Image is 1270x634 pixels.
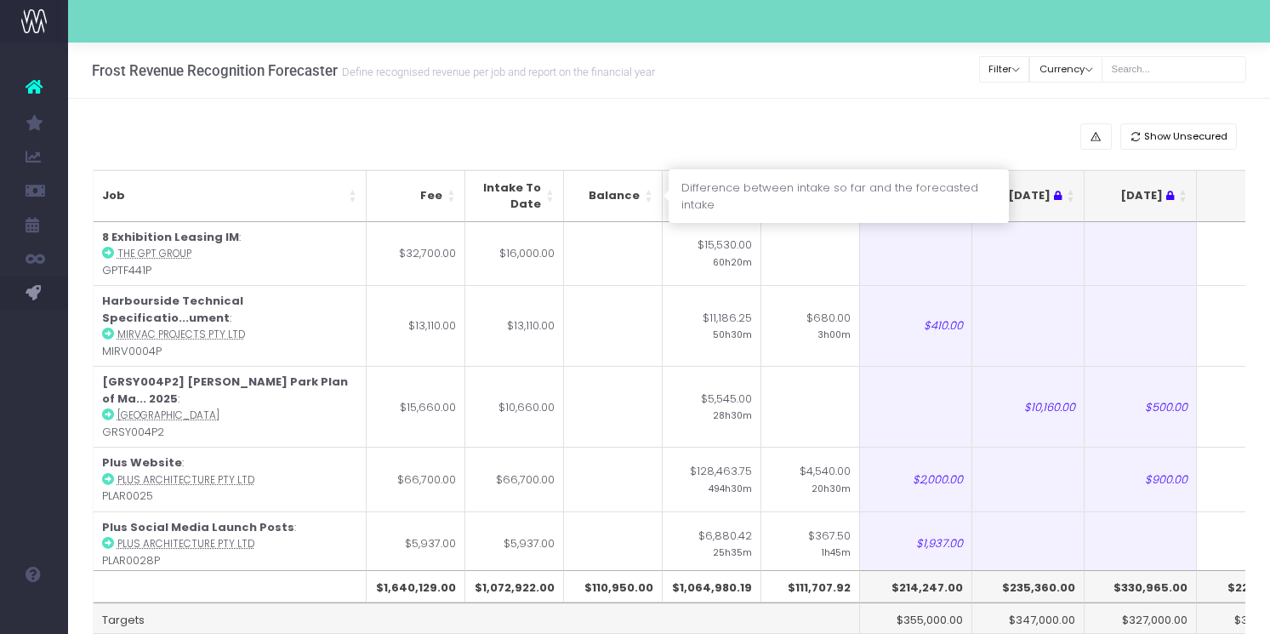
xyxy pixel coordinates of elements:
td: : GPTF441P [94,222,367,286]
strong: 8 Exhibition Leasing IM [102,229,239,245]
td: : PLAR0025 [94,447,367,511]
strong: [GRSY004P2] [PERSON_NAME] Park Plan of Ma... 2025 [102,374,348,407]
td: $66,700.00 [367,447,465,511]
h3: Frost Revenue Recognition Forecaster [92,62,655,79]
td: $900.00 [1085,447,1197,511]
td: $16,000.00 [465,222,564,286]
small: 494h30m [709,480,752,495]
th: Jun 25 : activate to sort column ascending [972,170,1085,222]
small: 20h30m [812,480,851,495]
img: images/default_profile_image.png [21,600,47,625]
span: Show Unsecured [1144,129,1227,144]
th: Intake To Date: activate to sort column ascending [465,170,564,222]
small: Define recognised revenue per job and report on the financial year [338,62,655,79]
td: $66,700.00 [465,447,564,511]
td: : MIRV0004P [94,285,367,366]
td: $128,463.75 [663,447,761,511]
small: 1h45m [822,544,851,559]
td: $5,937.00 [465,511,564,576]
strong: Plus Website [102,454,182,471]
td: $13,110.00 [465,285,564,366]
small: 25h35m [713,544,752,559]
input: Search... [1102,56,1246,83]
td: $5,937.00 [367,511,465,576]
td: $32,700.00 [367,222,465,286]
div: Difference between intake so far and the forecasted intake [669,169,1009,223]
button: Filter [979,56,1030,83]
th: $330,965.00 [1085,570,1197,603]
th: Jul 25 : activate to sort column ascending [1085,170,1197,222]
td: $15,530.00 [663,222,761,286]
th: $111,707.92 [761,570,860,603]
td: $13,110.00 [367,285,465,366]
strong: Harbourside Technical Specificatio...ument [102,293,243,326]
td: : PLAR0028P [94,511,367,576]
th: $1,640,129.00 [367,570,465,603]
th: Job: activate to sort column ascending [94,170,367,222]
td: $4,540.00 [761,447,860,511]
td: $2,000.00 [860,447,972,511]
abbr: Greater Sydney Parklands [117,408,219,422]
small: 28h30m [713,407,752,422]
abbr: Mirvac Projects Pty Ltd [117,328,245,341]
td: $10,160.00 [972,366,1085,447]
td: $680.00 [761,285,860,366]
th: Fee: activate to sort column ascending [367,170,465,222]
th: $110,950.00 [564,570,663,603]
th: $235,360.00 [972,570,1085,603]
td: $410.00 [860,285,972,366]
td: $10,660.00 [465,366,564,447]
td: $15,660.00 [367,366,465,447]
th: All Time: activate to sort column ascending [663,170,761,222]
small: 3h00m [817,326,851,341]
abbr: Plus Architecture Pty Ltd [117,537,254,551]
th: $1,064,980.19 [663,570,761,603]
td: $5,545.00 [663,366,761,447]
abbr: The GPT Group [117,247,191,260]
td: $500.00 [1085,366,1197,447]
td: $1,937.00 [860,511,972,576]
td: : GRSY004P2 [94,366,367,447]
td: $367.50 [761,511,860,576]
td: $6,880.42 [663,511,761,576]
abbr: Plus Architecture Pty Ltd [117,473,254,487]
th: Balance: activate to sort column ascending [564,170,663,222]
th: $214,247.00 [860,570,972,603]
small: 60h20m [713,254,752,269]
small: 50h30m [713,326,752,341]
td: $11,186.25 [663,285,761,366]
button: Show Unsecured [1120,123,1238,150]
th: $1,072,922.00 [465,570,564,603]
strong: Plus Social Media Launch Posts [102,519,294,535]
button: Currency [1029,56,1102,83]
